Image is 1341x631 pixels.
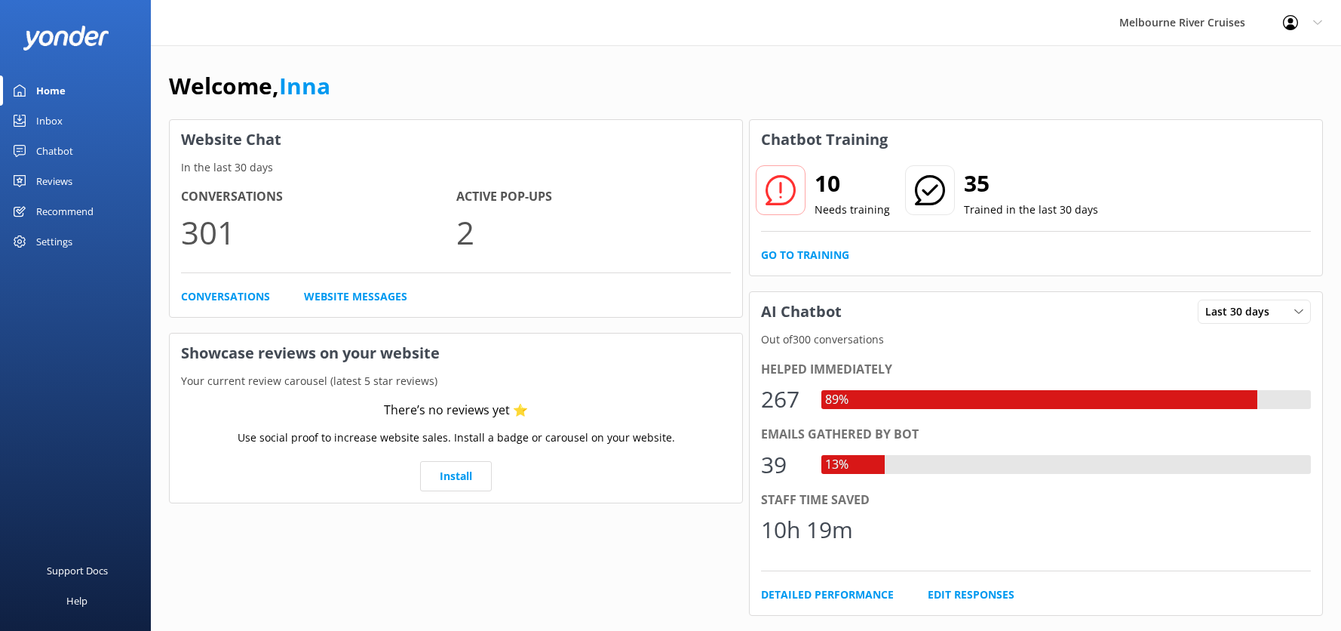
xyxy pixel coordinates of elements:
p: Use social proof to increase website sales. Install a badge or carousel on your website. [238,429,675,446]
div: There’s no reviews yet ⭐ [384,401,528,420]
div: Settings [36,226,72,257]
div: Reviews [36,166,72,196]
h3: Website Chat [170,120,742,159]
p: Trained in the last 30 days [964,202,1098,218]
p: In the last 30 days [170,159,742,176]
h3: Showcase reviews on your website [170,334,742,373]
a: Install [420,461,492,491]
h3: AI Chatbot [750,292,853,331]
p: Needs training [815,202,890,218]
h2: 35 [964,165,1098,202]
a: Inna [279,70,330,101]
div: 39 [761,447,806,483]
a: Detailed Performance [761,586,894,603]
h2: 10 [815,165,890,202]
p: 2 [456,207,732,257]
p: 301 [181,207,456,257]
div: Help [66,586,87,616]
div: 267 [761,381,806,417]
p: Out of 300 conversations [750,331,1322,348]
div: Helped immediately [761,360,1311,380]
div: 10h 19m [761,512,853,548]
div: 89% [821,390,852,410]
a: Conversations [181,288,270,305]
span: Last 30 days [1205,303,1278,320]
h3: Chatbot Training [750,120,899,159]
img: yonder-white-logo.png [23,26,109,51]
h4: Active Pop-ups [456,187,732,207]
div: Emails gathered by bot [761,425,1311,445]
div: Inbox [36,106,63,136]
div: 13% [821,455,852,475]
a: Go to Training [761,247,849,263]
a: Edit Responses [928,586,1014,603]
h1: Welcome, [169,68,330,104]
h4: Conversations [181,187,456,207]
div: Staff time saved [761,491,1311,510]
div: Recommend [36,196,94,226]
div: Home [36,75,66,106]
div: Support Docs [47,556,108,586]
p: Your current review carousel (latest 5 star reviews) [170,373,742,389]
a: Website Messages [304,288,407,305]
div: Chatbot [36,136,73,166]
